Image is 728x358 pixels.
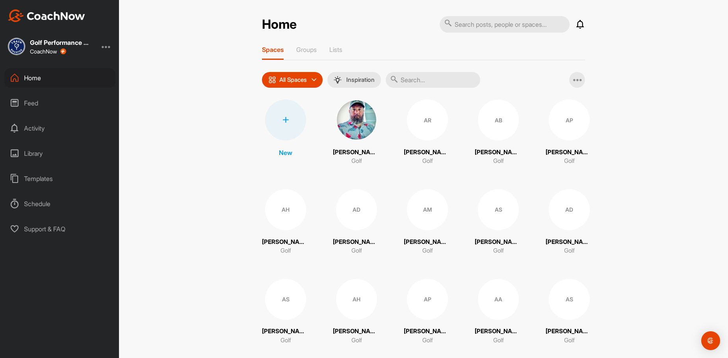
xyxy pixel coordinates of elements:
a: AP[PERSON_NAME]Golf [546,100,593,166]
img: CoachNow [8,9,85,22]
div: Golf Performance Group [30,39,93,46]
div: AD [549,189,590,230]
p: Lists [329,46,342,54]
div: Templates [4,169,115,188]
input: Search posts, people or spaces... [440,16,570,33]
img: square_4caac56d51673d8bac5b26ff0457e704.jpg [336,100,377,140]
div: AB [478,100,519,140]
p: [PERSON_NAME] [262,327,309,336]
div: AS [549,279,590,320]
p: Spaces [262,46,284,54]
a: AM[PERSON_NAME]Golf [404,189,451,255]
input: Search... [386,72,480,88]
p: [PERSON_NAME] [546,327,593,336]
div: Library [4,144,115,163]
div: AH [265,189,306,230]
div: Activity [4,118,115,138]
a: AB[PERSON_NAME]Golf [475,100,522,166]
div: AD [336,189,377,230]
a: AH[PERSON_NAME]Golf [262,189,309,255]
img: square_aa51a67e7ec7d077b0d5fbf3721efbb1.jpg [8,38,25,55]
p: Golf [422,336,433,345]
p: Golf [280,336,291,345]
p: Golf [564,246,575,255]
div: AR [407,100,448,140]
h2: Home [262,17,297,32]
p: [PERSON_NAME] [475,327,522,336]
p: Golf [422,157,433,166]
p: [PERSON_NAME] [475,148,522,157]
div: Schedule [4,194,115,214]
div: AA [478,279,519,320]
a: AS[PERSON_NAME]Golf [262,279,309,345]
p: [PERSON_NAME] [404,327,451,336]
div: AH [336,279,377,320]
p: Golf [564,157,575,166]
img: icon [268,76,276,84]
p: Golf [493,336,504,345]
div: Home [4,68,115,88]
a: AP[PERSON_NAME]Golf [404,279,451,345]
div: AS [478,189,519,230]
a: [PERSON_NAME]Golf [333,100,380,166]
p: All Spaces [279,77,307,83]
p: [PERSON_NAME] [333,148,380,157]
div: AS [265,279,306,320]
p: [PERSON_NAME] [404,238,451,247]
p: Golf [351,336,362,345]
a: AD[PERSON_NAME]Golf [546,189,593,255]
div: Support & FAQ [4,219,115,239]
a: AR[PERSON_NAME]Golf [404,100,451,166]
p: [PERSON_NAME] [546,148,593,157]
div: CoachNow [30,48,66,55]
img: menuIcon [334,76,342,84]
p: Golf [493,246,504,255]
p: Golf [351,157,362,166]
div: AM [407,189,448,230]
p: [PERSON_NAME] [333,238,380,247]
p: Groups [296,46,317,54]
p: [PERSON_NAME] [404,148,451,157]
p: Golf [422,246,433,255]
a: AS[PERSON_NAME]Golf [475,189,522,255]
p: Golf [280,246,291,255]
a: AS[PERSON_NAME]Golf [546,279,593,345]
p: Golf [564,336,575,345]
p: New [279,148,292,157]
a: AD[PERSON_NAME]Golf [333,189,380,255]
p: Golf [493,157,504,166]
p: [PERSON_NAME] [333,327,380,336]
p: Inspiration [346,77,375,83]
div: AP [549,100,590,140]
div: AP [407,279,448,320]
p: [PERSON_NAME] [475,238,522,247]
p: [PERSON_NAME] [546,238,593,247]
div: Open Intercom Messenger [701,331,720,350]
p: [PERSON_NAME] [262,238,309,247]
a: AA[PERSON_NAME]Golf [475,279,522,345]
p: Golf [351,246,362,255]
div: Feed [4,93,115,113]
a: AH[PERSON_NAME]Golf [333,279,380,345]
